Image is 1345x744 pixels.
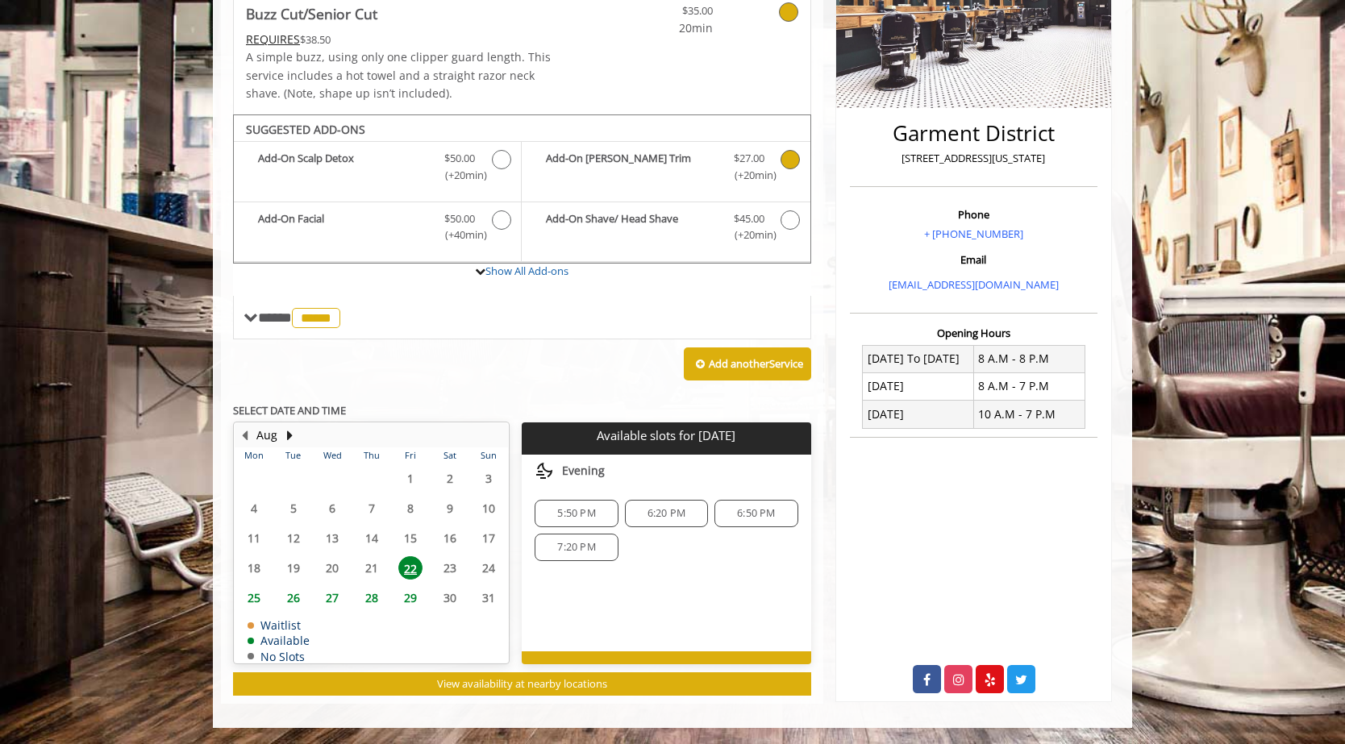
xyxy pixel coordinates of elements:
[248,634,310,646] td: Available
[352,583,390,613] td: Select day28
[557,541,595,554] span: 7:20 PM
[233,403,346,418] b: SELECT DATE AND TIME
[557,507,595,520] span: 5:50 PM
[248,650,310,663] td: No Slots
[863,372,974,400] td: [DATE]
[469,447,509,463] th: Sun
[246,31,570,48] div: $38.50
[248,619,310,631] td: Waitlist
[625,500,708,527] div: 6:20 PM
[973,345,1085,372] td: 8 A.M - 8 P.M
[546,150,717,184] b: Add-On [PERSON_NAME] Trim
[391,553,430,583] td: Select day22
[256,426,277,444] button: Aug
[684,347,811,381] button: Add anotherService
[444,150,475,167] span: $50.00
[737,507,775,520] span: 6:50 PM
[233,672,811,696] button: View availability at nearby locations
[258,150,428,184] b: Add-On Scalp Detox
[246,122,365,137] b: SUGGESTED ADD-ONS
[734,210,764,227] span: $45.00
[437,676,607,691] span: View availability at nearby locations
[850,327,1097,339] h3: Opening Hours
[258,210,428,244] b: Add-On Facial
[242,210,513,248] label: Add-On Facial
[273,447,312,463] th: Tue
[734,150,764,167] span: $27.00
[535,534,618,561] div: 7:20 PM
[725,167,772,184] span: (+20min )
[233,114,811,264] div: Buzz Cut/Senior Cut Add-onS
[530,150,802,188] label: Add-On Beard Trim
[436,227,484,243] span: (+40min )
[863,401,974,428] td: [DATE]
[648,507,685,520] span: 6:20 PM
[313,583,352,613] td: Select day27
[320,586,344,609] span: 27
[246,31,300,47] span: This service needs some Advance to be paid before we block your appointment
[618,19,713,37] span: 20min
[854,254,1093,265] h3: Email
[562,464,605,477] span: Evening
[973,401,1085,428] td: 10 A.M - 7 P.M
[283,426,296,444] button: Next Month
[246,48,570,102] p: A simple buzz, using only one clipper guard length. This service includes a hot towel and a strai...
[714,500,797,527] div: 6:50 PM
[242,150,513,188] label: Add-On Scalp Detox
[924,227,1023,241] a: + [PHONE_NUMBER]
[546,210,717,244] b: Add-On Shave/ Head Shave
[246,2,377,25] b: Buzz Cut/Senior Cut
[273,583,312,613] td: Select day26
[854,150,1093,167] p: [STREET_ADDRESS][US_STATE]
[444,210,475,227] span: $50.00
[973,372,1085,400] td: 8 A.M - 7 P.M
[398,556,423,580] span: 22
[360,586,384,609] span: 28
[530,210,802,248] label: Add-On Shave/ Head Shave
[854,209,1093,220] h3: Phone
[528,429,804,443] p: Available slots for [DATE]
[436,167,484,184] span: (+20min )
[235,447,273,463] th: Mon
[709,356,803,371] b: Add another Service
[535,461,554,480] img: evening slots
[535,500,618,527] div: 5:50 PM
[242,586,266,609] span: 25
[889,277,1059,292] a: [EMAIL_ADDRESS][DOMAIN_NAME]
[313,447,352,463] th: Wed
[235,583,273,613] td: Select day25
[863,345,974,372] td: [DATE] To [DATE]
[854,122,1093,145] h2: Garment District
[398,586,423,609] span: 29
[391,447,430,463] th: Fri
[430,447,468,463] th: Sat
[391,583,430,613] td: Select day29
[352,447,390,463] th: Thu
[238,426,251,444] button: Previous Month
[725,227,772,243] span: (+20min )
[281,586,306,609] span: 26
[485,264,568,278] a: Show All Add-ons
